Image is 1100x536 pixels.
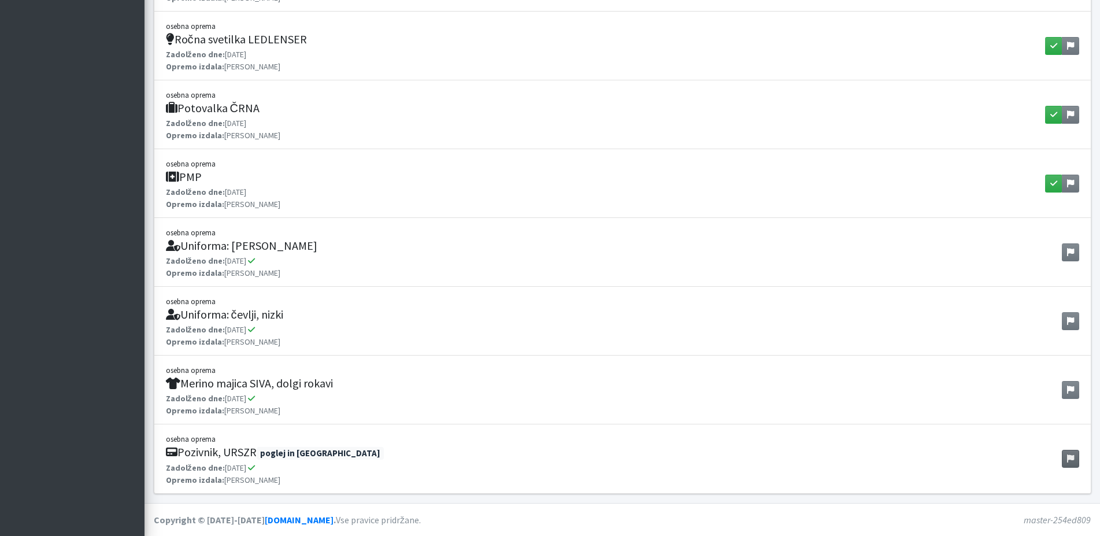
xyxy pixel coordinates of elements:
[166,186,280,210] p: [DATE] [PERSON_NAME]
[166,462,384,486] p: [DATE] [PERSON_NAME]
[166,187,225,197] strong: Zadolženo dne:
[166,159,216,168] small: osebna oprema
[166,239,317,253] h5: Uniforma: [PERSON_NAME]
[166,297,216,306] small: osebna oprema
[166,376,333,390] h5: Merino majica SIVA, dolgi rokavi
[166,324,225,335] strong: Zadolženo dne:
[166,445,384,460] h5: Pozivnik, URSZR
[166,434,216,443] small: osebna oprema
[166,90,216,99] small: osebna oprema
[166,255,317,279] p: [DATE] [PERSON_NAME]
[166,475,224,485] strong: Opremo izdala:
[166,130,224,141] strong: Opremo izdala:
[166,268,224,278] strong: Opremo izdala:
[166,21,216,31] small: osebna oprema
[166,61,224,72] strong: Opremo izdala:
[166,117,280,142] p: [DATE] [PERSON_NAME]
[166,49,225,60] strong: Zadolženo dne:
[265,514,334,526] a: [DOMAIN_NAME]
[166,32,307,46] h5: Ročna svetilka LEDLENSER
[145,503,1100,536] footer: Vse pravice pridržane.
[166,118,225,128] strong: Zadolženo dne:
[1024,514,1091,526] em: master-254ed809
[166,324,283,348] p: [DATE] [PERSON_NAME]
[166,256,225,266] strong: Zadolženo dne:
[166,170,280,184] h5: PMP
[166,49,307,73] p: [DATE] [PERSON_NAME]
[166,405,224,416] strong: Opremo izdala:
[166,199,224,209] strong: Opremo izdala:
[166,393,333,417] p: [DATE] [PERSON_NAME]
[166,337,224,347] strong: Opremo izdala:
[257,447,384,460] span: poglej in [GEOGRAPHIC_DATA]
[166,365,216,375] small: osebna oprema
[154,514,336,526] strong: Copyright © [DATE]-[DATE] .
[166,101,280,115] h5: Potovalka ČRNA
[166,228,216,237] small: osebna oprema
[166,308,283,321] h5: Uniforma: čevlji, nizki
[166,463,225,473] strong: Zadolženo dne:
[166,393,225,404] strong: Zadolženo dne:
